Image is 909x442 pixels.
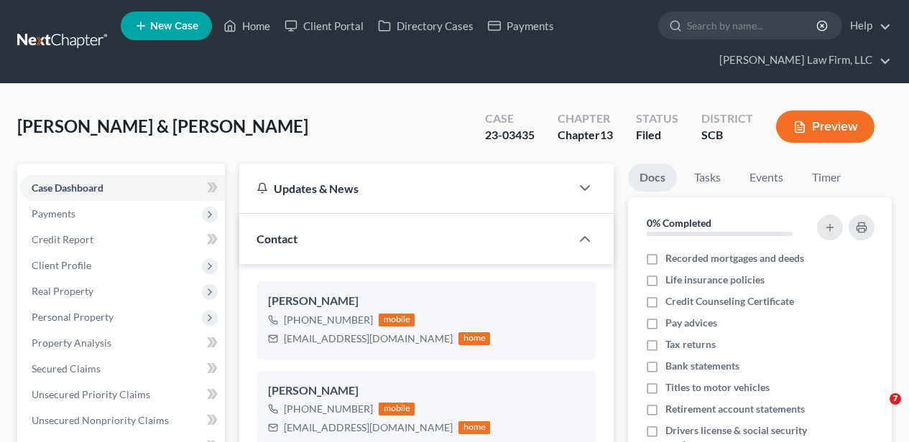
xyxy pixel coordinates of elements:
button: Preview [776,110,875,143]
div: [PERSON_NAME] [268,293,585,310]
div: [EMAIL_ADDRESS][DOMAIN_NAME] [284,420,453,435]
span: Credit Counseling Certificate [665,294,794,309]
span: Contact [257,232,297,245]
input: Search by name... [687,12,818,39]
span: Titles to motor vehicles [665,380,770,395]
span: Client Profile [32,259,91,271]
span: New Case [150,21,198,32]
div: Status [636,110,678,127]
div: District [701,110,753,127]
div: SCB [701,127,753,144]
span: Personal Property [32,311,114,323]
a: Case Dashboard [20,175,225,201]
a: Help [843,13,891,39]
div: mobile [379,403,415,415]
a: Tasks [683,164,732,192]
span: 13 [600,128,613,141]
div: Updates & News [257,181,553,196]
span: Tax returns [665,337,716,352]
span: Recorded mortgages and deeds [665,251,804,265]
span: Real Property [32,285,93,297]
a: Home [216,13,277,39]
iframe: Intercom live chat [860,393,895,428]
span: Unsecured Nonpriority Claims [32,414,169,426]
a: Timer [800,164,852,192]
span: Credit Report [32,233,93,245]
span: Payments [32,207,75,220]
strong: 0% Completed [647,217,711,229]
span: Life insurance policies [665,273,765,287]
a: Payments [481,13,561,39]
span: Property Analysis [32,337,111,349]
span: Pay advices [665,316,717,330]
span: Retirement account statements [665,402,805,416]
span: Unsecured Priority Claims [32,388,150,400]
a: Events [738,164,795,192]
div: [PHONE_NUMBER] [284,402,373,416]
div: [PHONE_NUMBER] [284,313,373,327]
a: Directory Cases [371,13,481,39]
span: [PERSON_NAME] & [PERSON_NAME] [17,116,308,136]
div: 23-03435 [485,127,535,144]
div: home [458,332,490,345]
span: Case Dashboard [32,182,103,194]
a: Property Analysis [20,330,225,356]
div: Chapter [558,127,613,144]
span: Secured Claims [32,362,101,375]
div: Chapter [558,110,613,127]
a: Credit Report [20,227,225,253]
div: Case [485,110,535,127]
span: Bank statements [665,359,739,373]
div: [EMAIL_ADDRESS][DOMAIN_NAME] [284,331,453,346]
div: mobile [379,314,415,326]
a: Secured Claims [20,356,225,382]
div: home [458,421,490,434]
div: Filed [636,127,678,144]
a: [PERSON_NAME] Law Firm, LLC [712,47,891,73]
a: Unsecured Nonpriority Claims [20,408,225,433]
a: Docs [628,164,677,192]
div: [PERSON_NAME] [268,382,585,400]
a: Unsecured Priority Claims [20,382,225,408]
a: Client Portal [277,13,371,39]
span: 7 [890,393,901,405]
